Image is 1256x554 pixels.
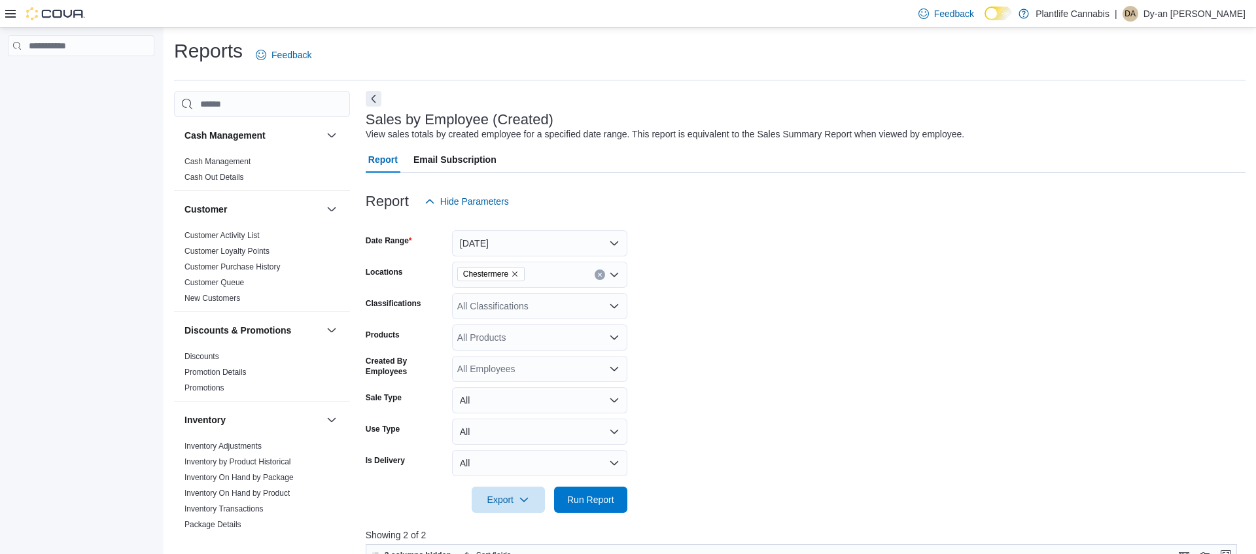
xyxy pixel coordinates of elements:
[480,487,537,513] span: Export
[184,441,262,451] a: Inventory Adjustments
[1036,6,1109,22] p: Plantlife Cannabis
[609,269,619,280] button: Open list of options
[184,504,264,513] a: Inventory Transactions
[184,413,226,426] h3: Inventory
[184,156,251,167] span: Cash Management
[457,267,525,281] span: Chestermere
[184,172,244,182] span: Cash Out Details
[184,262,281,272] span: Customer Purchase History
[1125,6,1136,22] span: Da
[184,203,321,216] button: Customer
[184,157,251,166] a: Cash Management
[184,173,244,182] a: Cash Out Details
[366,455,405,466] label: Is Delivery
[184,367,247,377] span: Promotion Details
[595,269,605,280] button: Clear input
[985,7,1012,20] input: Dark Mode
[366,91,381,107] button: Next
[184,230,260,241] span: Customer Activity List
[934,7,974,20] span: Feedback
[271,48,311,61] span: Feedback
[184,293,240,303] span: New Customers
[554,487,627,513] button: Run Report
[184,203,227,216] h3: Customer
[913,1,979,27] a: Feedback
[184,473,294,482] a: Inventory On Hand by Package
[184,324,321,337] button: Discounts & Promotions
[184,413,321,426] button: Inventory
[413,147,497,173] span: Email Subscription
[366,128,964,141] div: View sales totals by created employee for a specified date range. This report is equivalent to th...
[440,195,509,208] span: Hide Parameters
[184,246,270,256] span: Customer Loyalty Points
[26,7,85,20] img: Cova
[366,298,421,309] label: Classifications
[8,59,154,90] nav: Complex example
[184,129,266,142] h3: Cash Management
[184,383,224,392] a: Promotions
[184,231,260,240] a: Customer Activity List
[184,324,291,337] h3: Discounts & Promotions
[251,42,317,68] a: Feedback
[184,457,291,467] span: Inventory by Product Historical
[1143,6,1246,22] p: Dy-an [PERSON_NAME]
[366,356,447,377] label: Created By Employees
[463,268,508,281] span: Chestermere
[184,472,294,483] span: Inventory On Hand by Package
[452,230,627,256] button: [DATE]
[324,412,340,428] button: Inventory
[184,504,264,514] span: Inventory Transactions
[184,352,219,361] a: Discounts
[472,487,545,513] button: Export
[324,322,340,338] button: Discounts & Promotions
[366,267,403,277] label: Locations
[174,154,350,190] div: Cash Management
[174,349,350,401] div: Discounts & Promotions
[184,368,247,377] a: Promotion Details
[184,383,224,393] span: Promotions
[368,147,398,173] span: Report
[366,194,409,209] h3: Report
[184,351,219,362] span: Discounts
[184,247,270,256] a: Customer Loyalty Points
[609,332,619,343] button: Open list of options
[452,450,627,476] button: All
[419,188,514,215] button: Hide Parameters
[174,38,243,64] h1: Reports
[184,519,241,530] span: Package Details
[985,20,985,21] span: Dark Mode
[511,270,519,278] button: Remove Chestermere from selection in this group
[1123,6,1138,22] div: Dy-an Crisostomo
[609,364,619,374] button: Open list of options
[184,262,281,271] a: Customer Purchase History
[366,528,1246,542] p: Showing 2 of 2
[1115,6,1117,22] p: |
[609,301,619,311] button: Open list of options
[452,387,627,413] button: All
[184,294,240,303] a: New Customers
[184,129,321,142] button: Cash Management
[174,228,350,311] div: Customer
[452,419,627,445] button: All
[366,424,400,434] label: Use Type
[567,493,614,506] span: Run Report
[184,457,291,466] a: Inventory by Product Historical
[324,128,340,143] button: Cash Management
[366,330,400,340] label: Products
[184,488,290,498] span: Inventory On Hand by Product
[184,520,241,529] a: Package Details
[184,489,290,498] a: Inventory On Hand by Product
[184,277,244,288] span: Customer Queue
[366,112,553,128] h3: Sales by Employee (Created)
[366,235,412,246] label: Date Range
[184,278,244,287] a: Customer Queue
[324,201,340,217] button: Customer
[366,392,402,403] label: Sale Type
